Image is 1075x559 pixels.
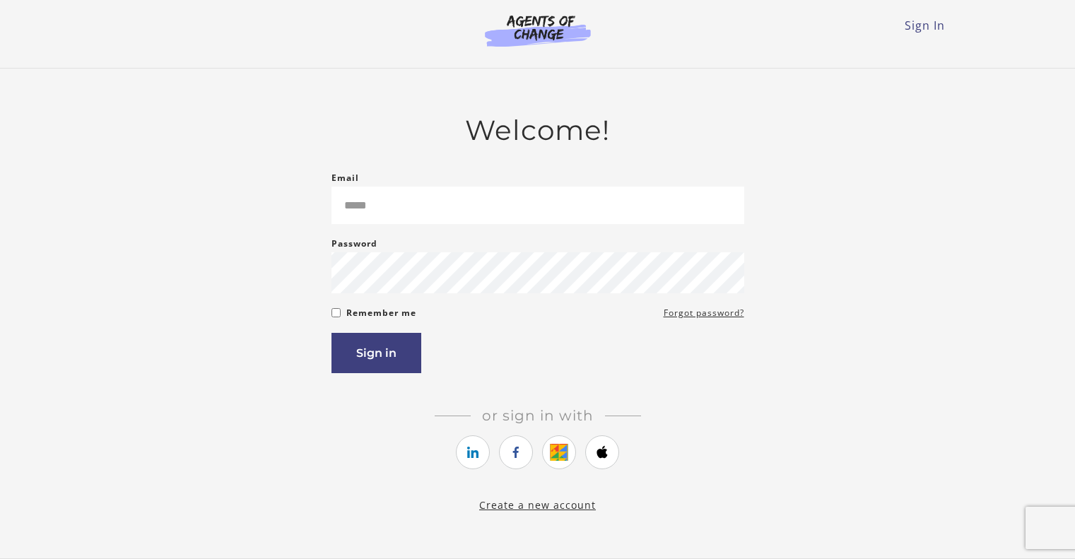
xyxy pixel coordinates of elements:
img: Agents of Change Logo [470,14,606,47]
a: https://courses.thinkific.com/users/auth/google?ss%5Breferral%5D=&ss%5Buser_return_to%5D=&ss%5Bvi... [542,435,576,469]
a: Forgot password? [664,305,744,322]
a: Sign In [905,18,945,33]
a: Create a new account [479,498,596,512]
a: https://courses.thinkific.com/users/auth/linkedin?ss%5Breferral%5D=&ss%5Buser_return_to%5D=&ss%5B... [456,435,490,469]
h2: Welcome! [331,114,744,147]
a: https://courses.thinkific.com/users/auth/apple?ss%5Breferral%5D=&ss%5Buser_return_to%5D=&ss%5Bvis... [585,435,619,469]
label: Email [331,170,359,187]
a: https://courses.thinkific.com/users/auth/facebook?ss%5Breferral%5D=&ss%5Buser_return_to%5D=&ss%5B... [499,435,533,469]
button: Sign in [331,333,421,373]
label: Remember me [346,305,416,322]
span: Or sign in with [471,407,605,424]
label: Password [331,235,377,252]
